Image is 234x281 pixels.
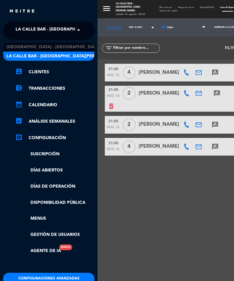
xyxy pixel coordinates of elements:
span: La Calle Bar - [GEOGRAPHIC_DATA][PERSON_NAME] [6,53,121,60]
i: calendar_month [15,101,23,108]
a: Menus [15,215,94,222]
a: calendar_monthCalendario [15,101,94,109]
span: Disponibilidad [197,6,217,9]
a: Configuración [15,134,94,142]
i: settings_applications [15,134,23,141]
a: Suscripción [15,151,94,158]
span: La Calle Bar - [GEOGRAPHIC_DATA][PERSON_NAME] [16,23,130,36]
i: account_box [15,68,23,75]
a: account_boxClientes [15,68,94,76]
span: Mapa de mesas [175,6,197,9]
i: arrow_drop_down [149,24,156,31]
a: assessmentANÁLISIS SEMANALES [15,118,94,125]
a: Días de Operación [15,183,94,190]
div: sábado 16. agosto - 20:33 [116,13,147,16]
span: Tarjetas de regalo [156,10,180,12]
a: Días abiertos [15,167,94,174]
a: Disponibilidad pública [15,199,94,206]
i: account_balance_wallet [15,84,23,92]
i: [DATE] [102,22,126,33]
a: Gestión de usuarios [15,231,94,238]
span: Mis reservas [156,6,175,9]
div: Nuevo [59,244,72,250]
a: Agente de IANuevo [15,247,61,254]
a: account_balance_walletTransacciones [15,85,94,92]
span: [GEOGRAPHIC_DATA] - [GEOGRAPHIC_DATA] [6,44,100,51]
i: menu [102,4,111,13]
div: La Calle Bar - [GEOGRAPHIC_DATA][PERSON_NAME] [116,2,147,13]
button: menu [102,4,111,14]
img: MEITRE [9,9,35,14]
i: assessment [15,117,23,124]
